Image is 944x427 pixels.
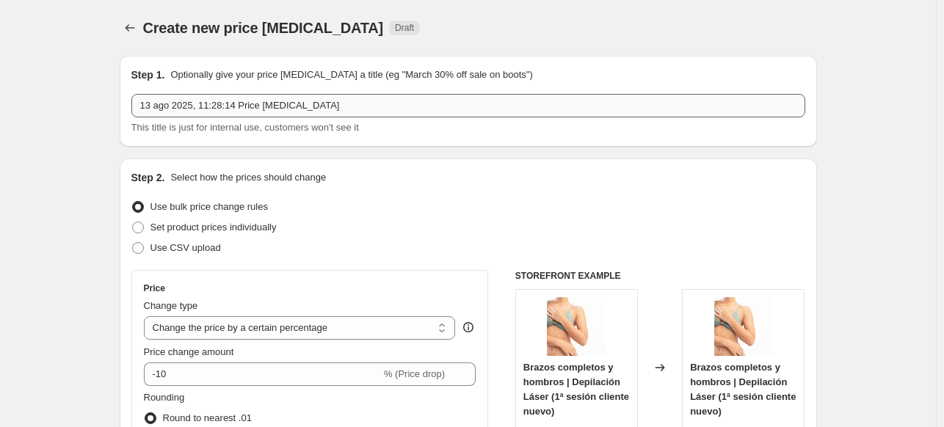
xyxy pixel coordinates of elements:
span: Round to nearest .01 [163,412,252,423]
input: 30% off holiday sale [131,94,805,117]
span: Price change amount [144,346,234,357]
p: Optionally give your price [MEDICAL_DATA] a title (eg "March 30% off sale on boots") [170,67,532,82]
span: Set product prices individually [150,222,277,233]
span: This title is just for internal use, customers won't see it [131,122,359,133]
div: help [461,320,476,335]
h2: Step 1. [131,67,165,82]
span: Create new price [MEDICAL_DATA] [143,20,384,36]
h2: Step 2. [131,170,165,185]
span: Brazos completos y hombros | Depilación Láser (1ª sesión cliente nuevo) [690,362,796,417]
button: Price change jobs [120,18,140,38]
span: Use bulk price change rules [150,201,268,212]
span: Use CSV upload [150,242,221,253]
span: % (Price drop) [384,368,445,379]
p: Select how the prices should change [170,170,326,185]
img: DSC_9894bn_4baa201b-afba-4cfd-92b7-628f8f5abd60_80x.jpg [714,297,773,356]
img: DSC_9894bn_4baa201b-afba-4cfd-92b7-628f8f5abd60_80x.jpg [547,297,606,356]
input: -15 [144,362,381,386]
h3: Price [144,282,165,294]
span: Change type [144,300,198,311]
h6: STOREFRONT EXAMPLE [515,270,805,282]
span: Brazos completos y hombros | Depilación Láser (1ª sesión cliente nuevo) [523,362,629,417]
span: Draft [395,22,414,34]
span: Rounding [144,392,185,403]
